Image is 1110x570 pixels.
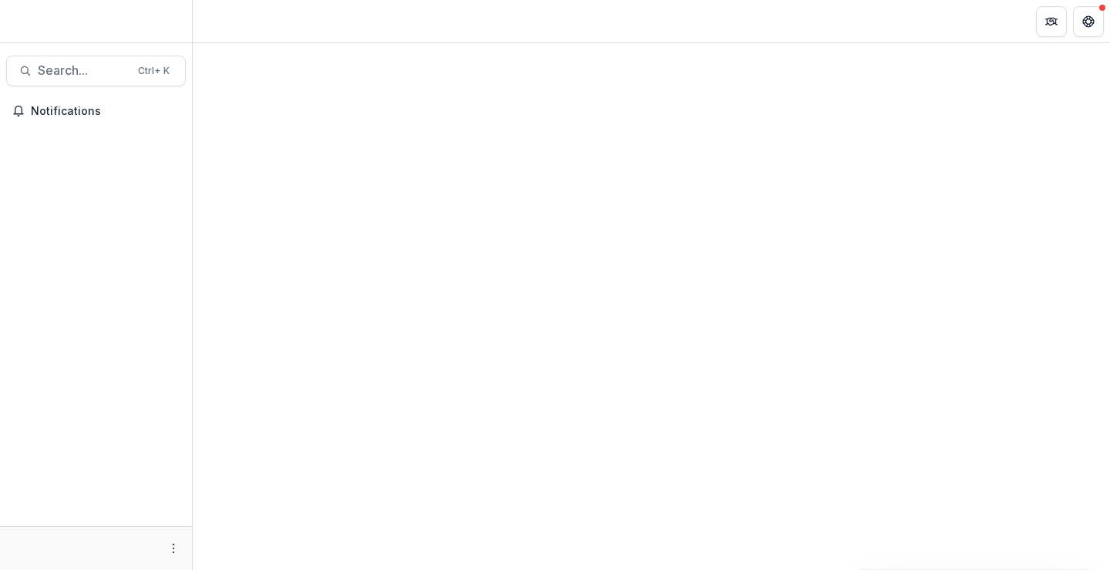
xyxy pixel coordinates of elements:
[6,56,186,86] button: Search...
[135,62,173,79] div: Ctrl + K
[199,10,264,32] nav: breadcrumb
[38,63,129,78] span: Search...
[31,105,180,118] span: Notifications
[1036,6,1067,37] button: Partners
[6,99,186,123] button: Notifications
[1073,6,1104,37] button: Get Help
[164,539,183,558] button: More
